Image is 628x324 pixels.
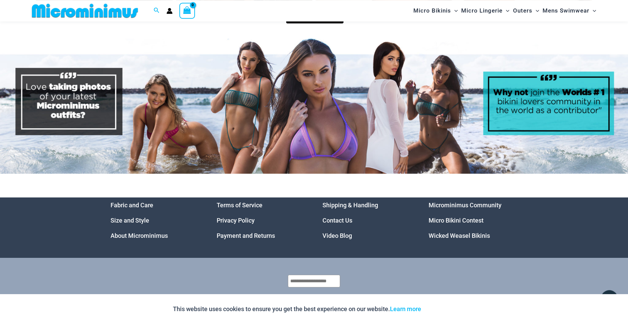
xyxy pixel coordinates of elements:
a: Micro Bikini Contest [429,217,484,224]
a: Contact Us [322,217,352,224]
span: Outers [513,2,532,19]
nav: Menu [322,197,412,243]
a: Video Blog [322,232,352,239]
a: Wicked Weasel Bikinis [429,232,490,239]
a: Search icon link [154,6,160,15]
a: Privacy Policy [217,217,255,224]
a: Micro BikinisMenu ToggleMenu Toggle [412,2,459,19]
a: Size and Style [111,217,149,224]
a: Terms of Service [217,202,262,209]
nav: Menu [217,197,306,243]
span: Micro Lingerie [461,2,503,19]
a: Fabric and Care [111,202,153,209]
span: Menu Toggle [532,2,539,19]
a: Account icon link [166,8,173,14]
nav: Site Navigation [411,1,599,20]
button: Accept [426,301,455,317]
span: Menu Toggle [451,2,458,19]
span: Menu Toggle [503,2,509,19]
img: MM SHOP LOGO FLAT [29,3,141,18]
a: Shipping & Handling [322,202,378,209]
aside: Footer Widget 4 [429,197,518,243]
a: Microminimus Community [429,202,502,209]
aside: Footer Widget 3 [322,197,412,243]
span: Mens Swimwear [543,2,589,19]
nav: Menu [429,197,518,243]
aside: Footer Widget 2 [217,197,306,243]
a: View Shopping Cart, empty [179,3,195,18]
a: Learn more [390,305,421,312]
span: Micro Bikinis [413,2,451,19]
a: Micro LingerieMenu ToggleMenu Toggle [459,2,511,19]
span: Menu Toggle [589,2,596,19]
a: Payment and Returns [217,232,275,239]
p: This website uses cookies to ensure you get the best experience on our website. [173,304,421,314]
a: About Microminimus [111,232,168,239]
aside: Footer Widget 1 [111,197,200,243]
nav: Menu [111,197,200,243]
a: Mens SwimwearMenu ToggleMenu Toggle [541,2,598,19]
a: OutersMenu ToggleMenu Toggle [511,2,541,19]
